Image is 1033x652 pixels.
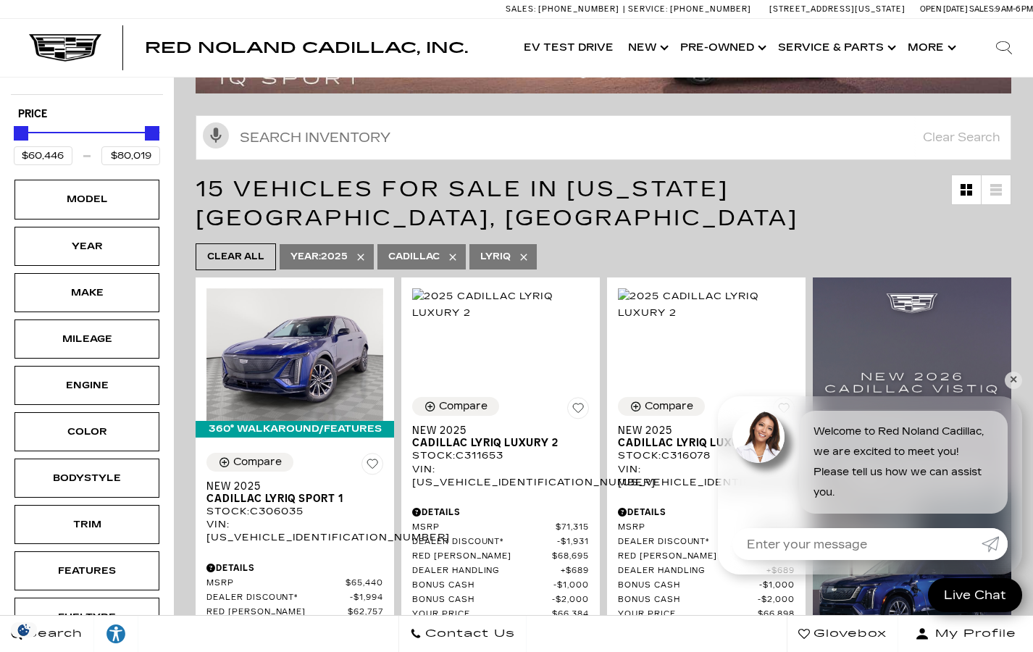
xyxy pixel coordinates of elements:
[769,4,906,14] a: [STREET_ADDRESS][US_STATE]
[206,493,372,505] span: Cadillac LYRIQ Sport 1
[552,609,589,620] span: $66,384
[900,19,961,77] button: More
[290,248,348,266] span: 2025
[623,5,755,13] a: Service: [PHONE_NUMBER]
[810,624,887,644] span: Glovebox
[567,397,589,425] button: Save Vehicle
[759,580,795,591] span: $1,000
[7,622,41,638] section: Click to Open Cookie Consent Modal
[14,459,159,498] div: BodystyleBodystyle
[388,248,440,266] span: Cadillac
[552,551,589,562] span: $68,695
[898,616,1033,652] button: Open user profile menu
[618,449,795,462] div: Stock : C316078
[412,506,589,519] div: Pricing Details - New 2025 Cadillac LYRIQ Luxury 2
[196,176,798,231] span: 15 Vehicles for Sale in [US_STATE][GEOGRAPHIC_DATA], [GEOGRAPHIC_DATA]
[51,470,123,486] div: Bodystyle
[439,400,488,413] div: Compare
[348,607,383,618] span: $62,757
[928,578,1022,612] a: Live Chat
[145,41,468,55] a: Red Noland Cadillac, Inc.
[206,505,383,518] div: Stock : C306035
[618,397,705,416] button: Compare Vehicle
[618,522,795,533] a: MSRP $72,240
[670,4,751,14] span: [PHONE_NUMBER]
[206,453,293,472] button: Compare Vehicle
[412,595,589,606] a: Bonus Cash $2,000
[645,400,693,413] div: Compare
[412,522,556,533] span: MSRP
[14,227,159,266] div: YearYear
[206,607,383,618] a: Red [PERSON_NAME] $62,757
[206,561,383,574] div: Pricing Details - New 2025 Cadillac LYRIQ Sport 1
[412,522,589,533] a: MSRP $71,315
[196,115,1011,160] input: Search Inventory
[203,122,229,149] svg: Click to toggle on voice search
[51,424,123,440] div: Color
[975,19,1033,77] div: Search
[51,563,123,579] div: Features
[937,587,1013,603] span: Live Chat
[206,288,383,421] img: 2025 Cadillac LYRIQ Sport 1
[920,4,968,14] span: Open [DATE]
[618,551,795,562] a: Red [PERSON_NAME] $69,209
[952,175,981,204] a: Grid View
[412,437,578,449] span: Cadillac LYRIQ Luxury 2
[552,595,589,606] span: $2,000
[145,39,468,57] span: Red Noland Cadillac, Inc.
[618,551,757,562] span: Red [PERSON_NAME]
[206,518,383,544] div: VIN: [US_VEHICLE_IDENTIFICATION_NUMBER]
[51,609,123,625] div: Fueltype
[758,609,795,620] span: $66,898
[412,397,499,416] button: Compare Vehicle
[14,146,72,165] input: Minimum
[412,463,589,489] div: VIN: [US_VEHICLE_IDENTIFICATION_NUMBER]
[929,624,1016,644] span: My Profile
[618,537,760,548] span: Dealer Discount*
[14,180,159,219] div: ModelModel
[206,480,372,493] span: New 2025
[412,288,589,320] img: 2025 Cadillac LYRIQ Luxury 2
[412,566,589,577] a: Dealer Handling $689
[7,622,41,638] img: Opt-Out Icon
[14,598,159,637] div: FueltypeFueltype
[969,4,995,14] span: Sales:
[618,537,795,548] a: Dealer Discount* $2,342
[361,453,383,480] button: Save Vehicle
[196,421,394,437] div: 360° WalkAround/Features
[29,34,101,62] img: Cadillac Dark Logo with Cadillac White Text
[51,191,123,207] div: Model
[412,580,589,591] a: Bonus Cash $1,000
[51,517,123,532] div: Trim
[628,4,668,14] span: Service:
[618,566,795,577] a: Dealer Handling $689
[233,456,282,469] div: Compare
[412,425,578,437] span: New 2025
[290,251,321,262] span: Year :
[412,551,589,562] a: Red [PERSON_NAME] $68,695
[799,411,1008,514] div: Welcome to Red Noland Cadillac, we are excited to meet you! Please tell us how we can assist you.
[18,108,156,121] h5: Price
[422,624,515,644] span: Contact Us
[480,248,511,266] span: LYRIQ
[412,551,552,562] span: Red [PERSON_NAME]
[771,19,900,77] a: Service & Parts
[557,537,589,548] span: $1,931
[561,566,589,577] span: $689
[995,4,1033,14] span: 9 AM-6 PM
[556,522,589,533] span: $71,315
[22,624,83,644] span: Search
[206,593,350,603] span: Dealer Discount*
[206,593,383,603] a: Dealer Discount* $1,994
[506,5,623,13] a: Sales: [PHONE_NUMBER]
[207,248,264,266] span: Clear All
[350,593,383,603] span: $1,994
[412,566,561,577] span: Dealer Handling
[618,580,759,591] span: Bonus Cash
[618,609,758,620] span: Your Price
[51,285,123,301] div: Make
[51,238,123,254] div: Year
[618,425,795,449] a: New 2025Cadillac LYRIQ Luxury 2
[618,595,758,606] span: Bonus Cash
